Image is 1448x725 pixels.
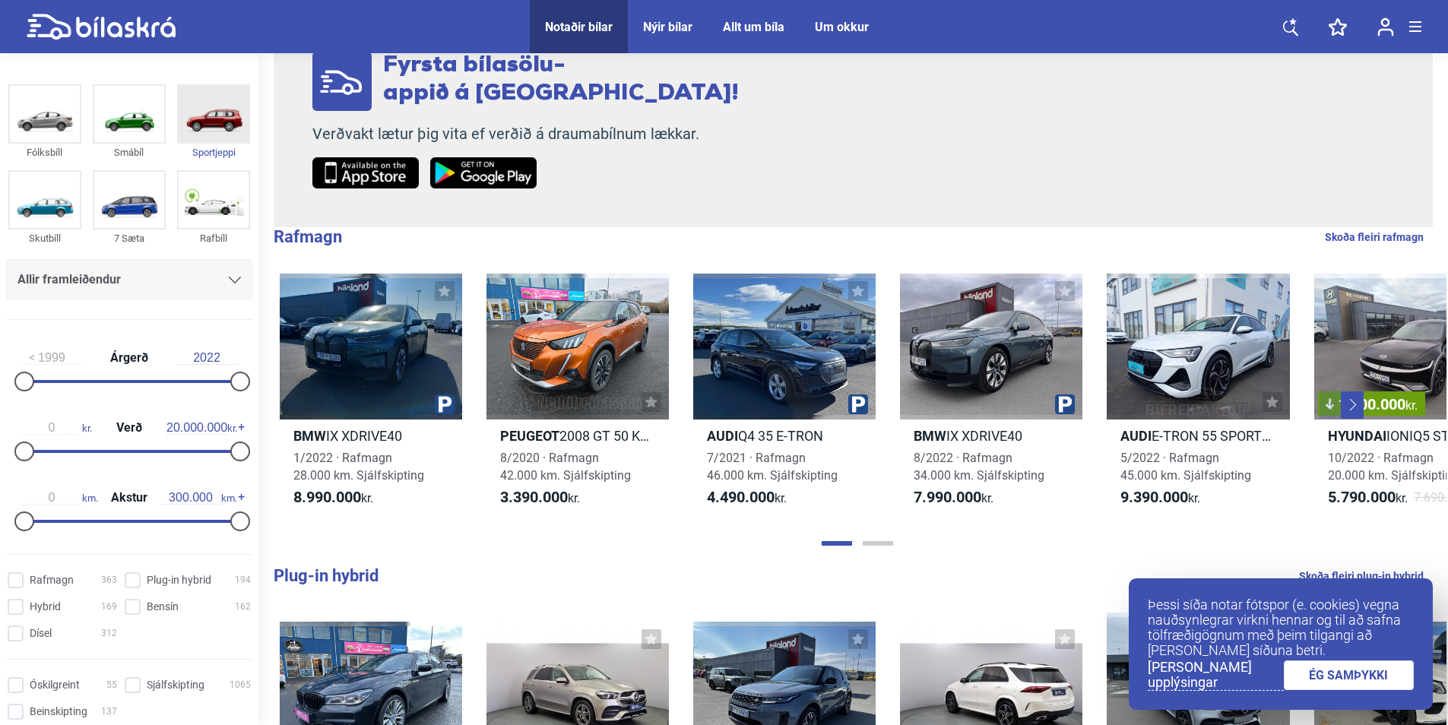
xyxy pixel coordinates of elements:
[293,428,326,444] b: BMW
[147,599,179,615] span: Bensín
[1377,17,1394,36] img: user-login.svg
[30,599,61,615] span: Hybrid
[1120,488,1188,506] b: 9.390.000
[900,274,1082,521] a: BMWIX XDRIVE408/2022 · Rafmagn34.000 km. Sjálfskipting7.990.000kr.
[160,491,237,505] span: km.
[30,677,80,693] span: Óskilgreint
[1107,427,1289,445] h2: E-TRON 55 SPORTBACK S-LINE
[106,677,117,693] span: 55
[822,541,852,546] button: Page 1
[486,427,669,445] h2: 2008 GT 50 KWH
[112,422,146,434] span: Verð
[383,54,739,106] span: Fyrsta bílasölu- appið á [GEOGRAPHIC_DATA]!
[17,269,121,290] span: Allir framleiðendur
[107,492,151,504] span: Akstur
[101,625,117,641] span: 312
[1120,489,1200,507] span: kr.
[235,599,251,615] span: 162
[1148,660,1284,691] a: [PERSON_NAME] upplýsingar
[1328,488,1396,506] b: 5.790.000
[1120,428,1152,444] b: Audi
[1107,274,1289,521] a: AudiE-TRON 55 SPORTBACK S-LINE5/2022 · Rafmagn45.000 km. Sjálfskipting9.390.000kr.
[147,677,204,693] span: Sjálfskipting
[914,451,1044,483] span: 8/2022 · Rafmagn 34.000 km. Sjálfskipting
[486,274,669,521] a: Peugeot2008 GT 50 KWH8/2020 · Rafmagn42.000 km. Sjálfskipting3.390.000kr.
[93,144,166,161] div: Smábíl
[166,421,237,435] span: kr.
[1120,451,1251,483] span: 5/2022 · Rafmagn 45.000 km. Sjálfskipting
[500,488,568,506] b: 3.390.000
[8,144,81,161] div: Fólksbíll
[1341,391,1364,419] button: Next
[1328,489,1408,507] span: kr.
[914,488,981,506] b: 7.990.000
[500,451,631,483] span: 8/2020 · Rafmagn 42.000 km. Sjálfskipting
[914,428,946,444] b: BMW
[693,274,876,521] a: AudiQ4 35 E-TRON7/2021 · Rafmagn46.000 km. Sjálfskipting4.490.000kr.
[30,572,74,588] span: Rafmagn
[1405,398,1418,413] span: kr.
[8,230,81,247] div: Skutbíll
[280,427,462,445] h2: IX XDRIVE40
[235,572,251,588] span: 194
[30,704,87,720] span: Beinskipting
[707,489,787,507] span: kr.
[230,677,251,693] span: 1065
[900,427,1082,445] h2: IX XDRIVE40
[101,572,117,588] span: 363
[177,230,250,247] div: Rafbíll
[101,599,117,615] span: 169
[21,421,92,435] span: kr.
[293,451,424,483] span: 1/2022 · Rafmagn 28.000 km. Sjálfskipting
[1320,391,1342,419] button: Previous
[693,427,876,445] h2: Q4 35 E-TRON
[500,489,580,507] span: kr.
[707,428,738,444] b: Audi
[863,541,893,546] button: Page 2
[1328,428,1386,444] b: Hyundai
[30,625,52,641] span: Dísel
[21,491,98,505] span: km.
[815,20,869,34] a: Um okkur
[293,489,373,507] span: kr.
[1284,660,1415,690] a: ÉG SAMÞYKKI
[1325,227,1424,247] a: Skoða fleiri rafmagn
[723,20,784,34] a: Allt um bíla
[643,20,692,34] a: Nýir bílar
[293,488,361,506] b: 8.990.000
[280,274,462,521] a: BMWIX XDRIVE401/2022 · Rafmagn28.000 km. Sjálfskipting8.990.000kr.
[500,428,559,444] b: Peugeot
[147,572,211,588] span: Plug-in hybrid
[274,566,379,585] b: Plug-in hybrid
[177,144,250,161] div: Sportjeppi
[707,488,775,506] b: 4.490.000
[274,227,342,246] b: Rafmagn
[1326,397,1418,412] span: 1.900.000
[707,451,838,483] span: 7/2021 · Rafmagn 46.000 km. Sjálfskipting
[914,489,993,507] span: kr.
[1299,566,1424,586] a: Skoða fleiri plug-in hybrid
[93,230,166,247] div: 7 Sæta
[312,125,739,144] p: Verðvakt lætur þig vita ef verðið á draumabílnum lækkar.
[545,20,613,34] a: Notaðir bílar
[1148,597,1414,658] p: Þessi síða notar fótspor (e. cookies) vegna nauðsynlegrar virkni hennar og til að safna tölfræðig...
[101,704,117,720] span: 137
[106,352,152,364] span: Árgerð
